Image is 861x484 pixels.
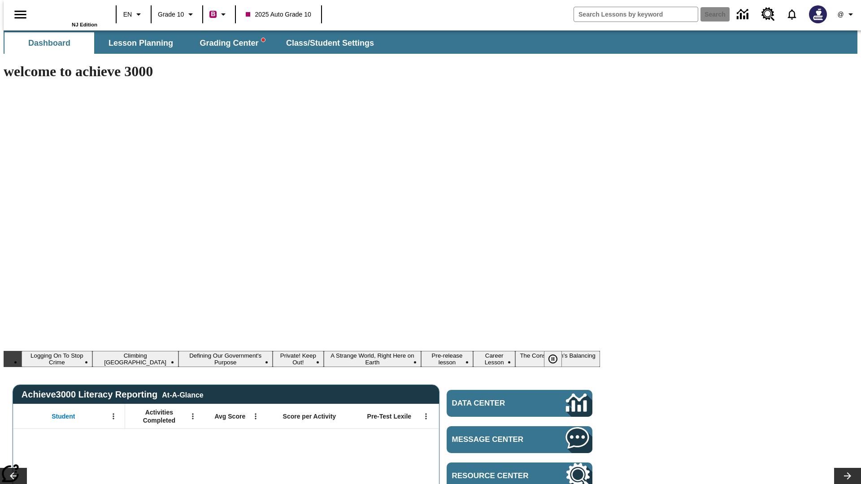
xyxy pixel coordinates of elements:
[780,3,804,26] a: Notifications
[452,471,539,480] span: Resource Center
[367,412,412,420] span: Pre-Test Lexile
[22,389,204,400] span: Achieve3000 Literacy Reporting
[246,10,311,19] span: 2025 Auto Grade 10
[261,38,265,42] svg: writing assistant alert
[186,410,200,423] button: Open Menu
[123,10,132,19] span: EN
[804,3,832,26] button: Select a new avatar
[39,3,97,27] div: Home
[279,32,381,54] button: Class/Student Settings
[452,399,536,408] span: Data Center
[419,410,433,423] button: Open Menu
[7,1,34,28] button: Open side menu
[107,410,120,423] button: Open Menu
[52,412,75,420] span: Student
[447,390,592,417] a: Data Center
[162,389,203,399] div: At-A-Glance
[178,351,273,367] button: Slide 3 Defining Our Government's Purpose
[39,4,97,22] a: Home
[28,38,70,48] span: Dashboard
[119,6,148,22] button: Language: EN, Select a language
[187,32,277,54] button: Grading Center
[130,408,189,424] span: Activities Completed
[756,2,780,26] a: Resource Center, Will open in new tab
[574,7,698,22] input: search field
[832,6,861,22] button: Profile/Settings
[200,38,265,48] span: Grading Center
[154,6,200,22] button: Grade: Grade 10, Select a grade
[4,30,857,54] div: SubNavbar
[324,351,421,367] button: Slide 5 A Strange World, Right Here on Earth
[214,412,245,420] span: Avg Score
[22,351,92,367] button: Slide 1 Logging On To Stop Crime
[211,9,215,20] span: B
[834,468,861,484] button: Lesson carousel, Next
[4,63,600,80] h1: welcome to achieve 3000
[515,351,600,367] button: Slide 8 The Constitution's Balancing Act
[273,351,324,367] button: Slide 4 Private! Keep Out!
[731,2,756,27] a: Data Center
[283,412,336,420] span: Score per Activity
[4,32,382,54] div: SubNavbar
[837,10,844,19] span: @
[109,38,173,48] span: Lesson Planning
[249,410,262,423] button: Open Menu
[544,351,571,367] div: Pause
[544,351,562,367] button: Pause
[452,435,539,444] span: Message Center
[4,32,94,54] button: Dashboard
[473,351,515,367] button: Slide 7 Career Lesson
[421,351,473,367] button: Slide 6 Pre-release lesson
[92,351,178,367] button: Slide 2 Climbing Mount Tai
[286,38,374,48] span: Class/Student Settings
[447,426,592,453] a: Message Center
[72,22,97,27] span: NJ Edition
[206,6,232,22] button: Boost Class color is violet red. Change class color
[809,5,827,23] img: Avatar
[158,10,184,19] span: Grade 10
[96,32,186,54] button: Lesson Planning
